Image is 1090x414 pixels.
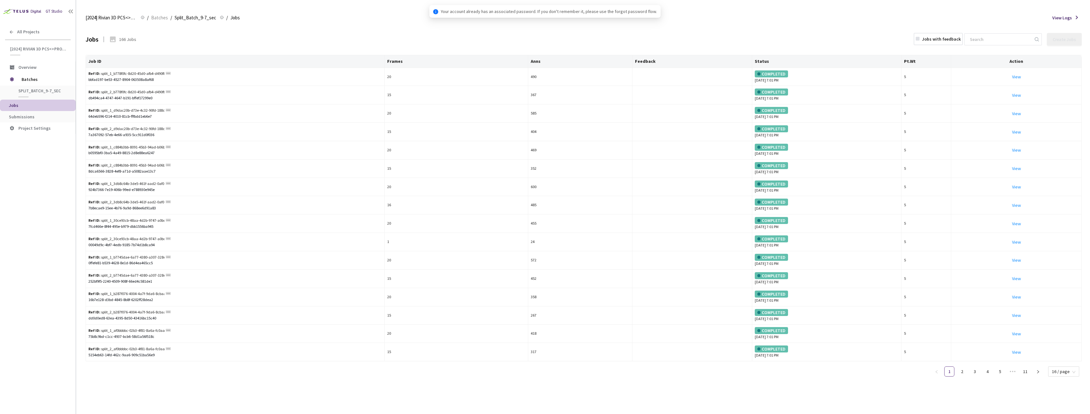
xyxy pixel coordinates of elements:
[385,214,528,233] td: 20
[755,199,788,206] div: COMPLETED
[1012,331,1021,337] a: View
[86,14,137,22] span: [2024] Rivian 3D PCS<>Production
[755,272,788,279] div: COMPLETED
[433,9,438,14] span: info-circle
[119,36,136,43] div: 166 Jobs
[995,367,1005,376] a: 5
[18,125,51,131] span: Project Settings
[755,327,899,340] div: [DATE] 7:01 PM
[1012,111,1021,116] a: View
[88,242,382,248] div: 00049d9c-4bf7-4edb-9185-7b74d1b8ca94
[755,107,899,120] div: [DATE] 7:01 PM
[755,235,899,248] div: [DATE] 7:01 PM
[88,181,164,187] div: split_1_3db8c64b-3de5-461f-aad2-0af0e2232c63
[88,224,382,230] div: 7fcd466e-8f44-495e-b979-dbb1556ba945
[170,14,172,22] li: /
[1052,14,1072,21] span: View Logs
[147,14,149,22] li: /
[46,8,62,15] div: GT Studio
[1033,366,1043,377] button: right
[755,199,899,212] div: [DATE] 7:01 PM
[945,367,954,376] a: 1
[88,218,100,223] b: Ref ID:
[88,279,382,285] div: 252bf9f5-2240-4509-908f-66ed4c581de1
[755,144,788,151] div: COMPLETED
[755,70,788,77] div: COMPLETED
[88,260,382,266] div: 0ffefe81-b539-4628-8e1d-86d4ea465cc5
[385,196,528,214] td: 16
[755,345,899,358] div: [DATE] 7:01 PM
[755,272,899,285] div: [DATE] 7:01 PM
[755,107,788,114] div: COMPLETED
[385,343,528,361] td: 15
[151,14,168,22] span: Batches
[970,366,980,377] li: 3
[901,214,951,233] td: 5
[385,251,528,270] td: 20
[1012,257,1021,263] a: View
[1012,276,1021,281] a: View
[632,55,752,68] th: Feedback
[10,46,67,52] span: [2024] Rivian 3D PCS<>Production
[385,86,528,104] td: 15
[9,102,18,108] span: Jobs
[901,306,951,325] td: 5
[88,291,100,296] b: Ref ID:
[88,168,382,174] div: 8dca6566-3828-4ef8-a71d-a5082aae13c7
[88,346,164,352] div: split_2_af0bbbbc-02b3-4f81-8a6a-fc0aa8309ee1
[995,366,1005,377] li: 5
[86,34,99,44] div: Jobs
[88,162,164,168] div: split_2_c884b3bb-8091-45b3-94ad-b06b8b9e440e
[88,187,382,193] div: 924b7366-7e19-406b-99ed-e788930e945e
[932,366,942,377] li: Previous Page
[901,325,951,343] td: 5
[1048,366,1079,374] div: Page Size
[385,160,528,178] td: 15
[18,88,65,94] span: Split_Batch_9-7_sec
[755,181,899,194] div: [DATE] 7:01 PM
[88,71,100,76] b: Ref ID:
[755,291,899,304] div: [DATE] 7:01 PM
[755,125,788,132] div: COMPLETED
[88,150,382,156] div: b0595bf0-3ba5-4a49-8815-2d8e88ea6247
[88,114,382,120] div: 64deb596-f214-4010-81cb-fffbdd1eb6e7
[1012,184,1021,190] a: View
[1052,367,1075,376] span: 16 / page
[901,343,951,361] td: 5
[755,162,788,169] div: COMPLETED
[528,86,632,104] td: 367
[966,34,1034,45] input: Search
[528,306,632,325] td: 267
[88,309,164,315] div: split_2_b287f076-4004-4a7f-9da6-8cbaa9fd0244
[528,343,632,361] td: 317
[88,346,100,351] b: Ref ID:
[1020,366,1030,377] li: 11
[755,235,788,242] div: COMPLETED
[901,104,951,123] td: 5
[88,297,382,303] div: 16b7e128-d3bd-4845-8b8f-6202ff28dea2
[901,68,951,86] td: 5
[755,327,788,334] div: COMPLETED
[88,315,382,321] div: dd0d0ed8-63ea-4395-8d50-43416bc15c40
[901,251,951,270] td: 5
[528,251,632,270] td: 572
[88,205,382,211] div: 7b8ecae9-15ee-4b76-9a9d-868ee6d91a83
[528,104,632,123] td: 585
[528,68,632,86] td: 490
[88,310,100,314] b: Ref ID:
[901,141,951,160] td: 5
[1012,92,1021,98] a: View
[901,55,951,68] th: Pt.Wt
[1053,37,1076,42] div: Create Jobs
[755,70,899,83] div: [DATE] 7:01 PM
[901,123,951,141] td: 5
[230,14,240,22] span: Jobs
[528,55,632,68] th: Anns
[385,178,528,196] td: 20
[1012,312,1021,318] a: View
[1012,349,1021,355] a: View
[18,64,36,70] span: Overview
[88,71,164,77] div: split_1_b778f0fc-8d20-45d0-afb4-d490fbb2784c
[88,255,100,260] b: Ref ID:
[385,306,528,325] td: 15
